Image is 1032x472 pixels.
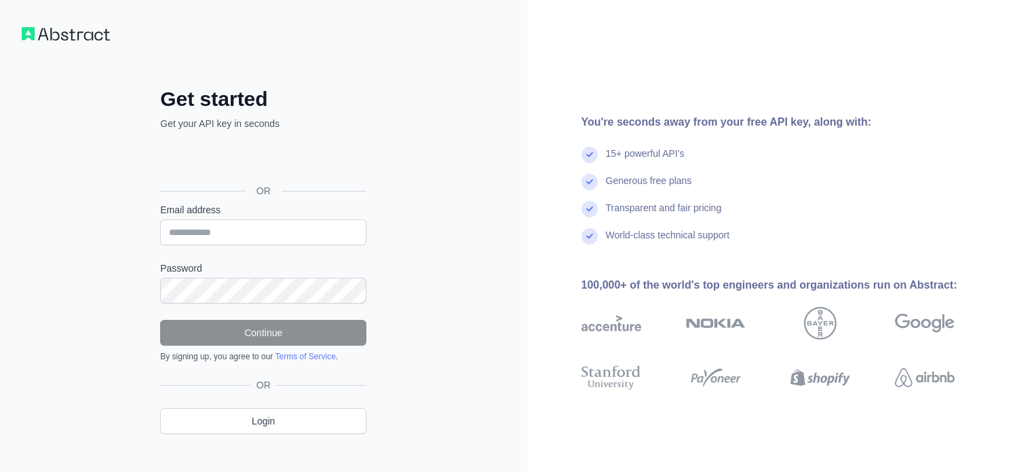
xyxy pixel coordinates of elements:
[581,174,598,190] img: check mark
[581,201,598,217] img: check mark
[160,408,366,434] a: Login
[160,261,366,275] label: Password
[581,363,641,393] img: stanford university
[895,363,955,393] img: airbnb
[606,147,685,174] div: 15+ powerful API's
[22,27,110,41] img: Workflow
[160,320,366,346] button: Continue
[686,307,746,340] img: nokia
[581,277,998,293] div: 100,000+ of the world's top engineers and organizations run on Abstract:
[160,351,366,362] div: By signing up, you agree to our .
[686,363,746,393] img: payoneer
[160,87,366,111] h2: Get started
[606,201,722,228] div: Transparent and fair pricing
[581,114,998,130] div: You're seconds away from your free API key, along with:
[160,203,366,217] label: Email address
[160,117,366,130] p: Get your API key in seconds
[251,378,276,392] span: OR
[581,307,641,340] img: accenture
[581,228,598,244] img: check mark
[275,352,335,361] a: Terms of Service
[581,147,598,163] img: check mark
[606,228,730,255] div: World-class technical support
[790,363,850,393] img: shopify
[606,174,692,201] div: Generous free plans
[153,145,370,175] iframe: Sign in with Google Button
[246,184,282,198] span: OR
[804,307,837,340] img: bayer
[895,307,955,340] img: google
